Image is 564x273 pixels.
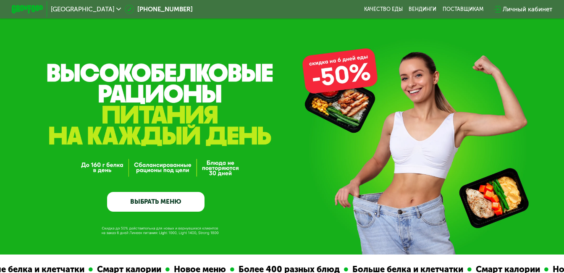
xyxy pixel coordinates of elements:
[364,6,403,13] a: Качество еды
[107,192,205,212] a: ВЫБРАТЬ МЕНЮ
[409,6,436,13] a: Вендинги
[443,6,483,13] div: поставщикам
[503,5,552,14] div: Личный кабинет
[51,6,114,13] span: [GEOGRAPHIC_DATA]
[125,5,193,14] a: [PHONE_NUMBER]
